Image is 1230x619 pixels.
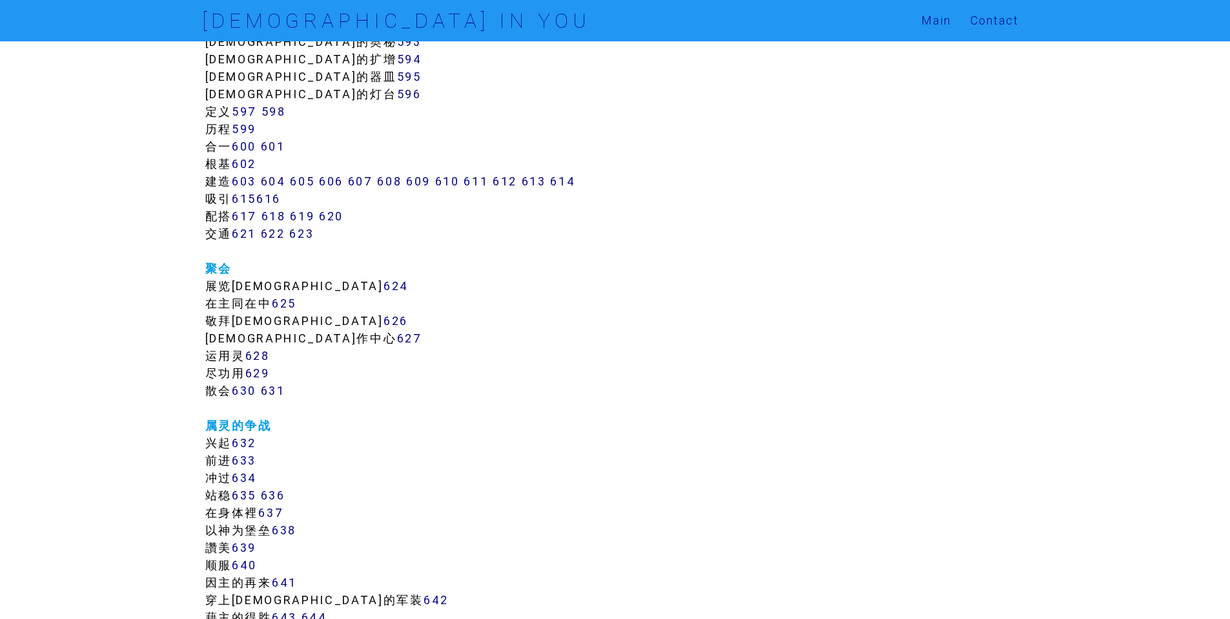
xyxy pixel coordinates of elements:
[397,34,422,49] a: 593
[290,174,314,189] a: 605
[205,418,272,433] a: 属灵的争战
[232,104,257,119] a: 597
[522,174,546,189] a: 613
[397,87,422,101] a: 596
[245,366,270,381] a: 629
[550,174,575,189] a: 614
[289,226,314,241] a: 623
[384,313,408,328] a: 626
[272,523,296,538] a: 638
[258,505,283,520] a: 637
[232,209,257,224] a: 617
[424,593,449,607] a: 642
[232,540,256,555] a: 639
[232,156,256,171] a: 602
[377,174,402,189] a: 608
[232,191,256,206] a: 615
[348,174,373,189] a: 607
[232,470,257,485] a: 634
[232,121,256,136] a: 599
[290,209,314,224] a: 619
[493,174,517,189] a: 612
[272,575,297,590] a: 641
[261,383,285,398] a: 631
[232,226,256,241] a: 621
[261,209,286,224] a: 618
[261,488,285,503] a: 636
[261,226,285,241] a: 622
[406,174,431,189] a: 609
[232,174,256,189] a: 603
[261,104,286,119] a: 598
[464,174,488,189] a: 611
[232,488,256,503] a: 635
[256,191,281,206] a: 616
[245,348,270,363] a: 628
[435,174,460,189] a: 610
[384,278,409,293] a: 624
[261,139,285,154] a: 601
[232,383,256,398] a: 630
[232,435,256,450] a: 632
[232,139,256,154] a: 600
[232,453,256,468] a: 633
[319,209,343,224] a: 620
[319,174,343,189] a: 606
[272,296,296,311] a: 625
[397,69,422,84] a: 595
[397,52,422,67] a: 594
[397,331,422,346] a: 627
[205,261,232,276] a: 聚会
[232,558,257,572] a: 640
[261,174,286,189] a: 604
[1175,561,1220,609] iframe: Chat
